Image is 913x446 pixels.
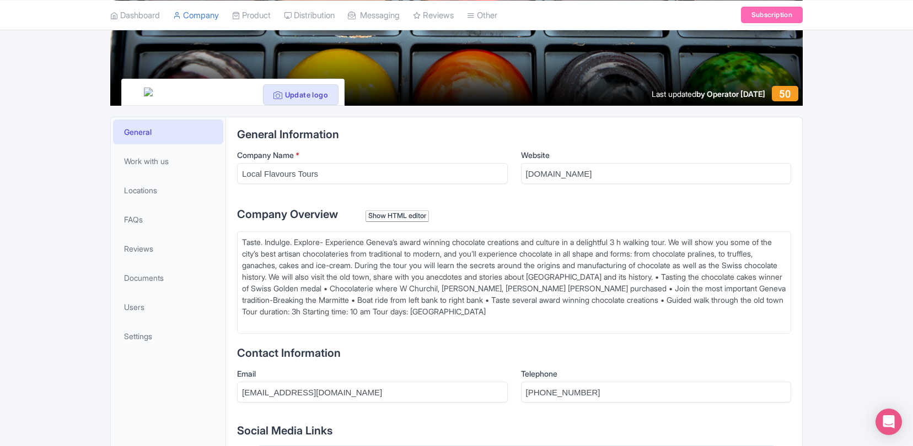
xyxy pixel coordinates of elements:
[237,128,791,140] h2: General Information
[652,88,765,100] div: Last updated
[113,295,223,319] a: Users
[779,88,791,100] span: 50
[113,324,223,349] a: Settings
[242,236,786,329] div: Taste. Indulge. Explore- Experience Geneva’s award winning chocolate creations and culture in a d...
[124,184,157,196] span: Locations
[113,207,223,232] a: FAQs
[521,369,557,378] span: Telephone
[876,409,902,435] div: Open Intercom Messenger
[124,330,152,342] span: Settings
[696,89,765,99] span: by Operator [DATE]
[263,84,339,105] button: Update logo
[237,347,791,359] h2: Contact Information
[521,150,550,160] span: Website
[741,7,803,23] a: Subscription
[124,301,144,313] span: Users
[237,150,294,160] span: Company Name
[113,149,223,173] a: Work with us
[113,178,223,203] a: Locations
[124,214,143,225] span: FAQs
[124,243,153,254] span: Reviews
[237,425,791,437] h2: Social Media Links
[237,208,338,221] span: Company Overview
[113,236,223,261] a: Reviews
[113,265,223,290] a: Documents
[124,272,164,284] span: Documents
[113,119,223,144] a: General
[237,369,256,378] span: Email
[124,126,152,138] span: General
[366,210,429,222] div: Show HTML editor
[144,88,321,96] img: x8dipl6jboalocvfrloj.eps
[124,155,169,167] span: Work with us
